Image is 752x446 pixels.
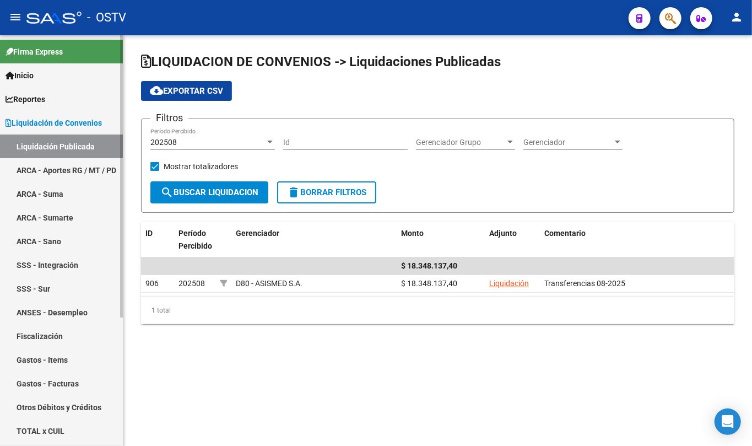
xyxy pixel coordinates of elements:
span: Adjunto [489,229,517,238]
button: Borrar Filtros [277,181,376,203]
span: Monto [401,229,424,238]
div: Open Intercom Messenger [715,409,741,435]
span: LIQUIDACION DE CONVENIOS -> Liquidaciones Publicadas [141,54,501,69]
span: Inicio [6,69,34,82]
button: Buscar Liquidacion [150,181,268,203]
span: 202508 [150,138,177,147]
span: Gerenciador [236,229,279,238]
span: ID [145,229,153,238]
span: Liquidación de Convenios [6,117,102,129]
span: Borrar Filtros [287,187,366,197]
span: Firma Express [6,46,63,58]
span: - OSTV [87,6,126,30]
button: Exportar CSV [141,81,232,101]
datatable-header-cell: Período Percibido [174,222,215,270]
span: Reportes [6,93,45,105]
mat-icon: person [730,10,743,24]
span: 906 [145,279,159,288]
span: 202508 [178,279,205,288]
span: Mostrar totalizadores [164,160,238,173]
mat-icon: delete [287,186,300,199]
datatable-header-cell: ID [141,222,174,270]
span: Buscar Liquidacion [160,187,258,197]
span: Exportar CSV [150,86,223,96]
span: D80 - ASISMED S.A. [236,279,302,288]
span: Transferencias 08-2025 [544,279,625,288]
span: Gerenciador Grupo [416,138,505,147]
span: Comentario [544,229,586,238]
span: Período Percibido [178,229,212,250]
datatable-header-cell: Gerenciador [231,222,397,270]
datatable-header-cell: Monto [397,222,485,270]
div: $ 18.348.137,40 [401,277,480,290]
datatable-header-cell: Comentario [540,222,734,270]
datatable-header-cell: Adjunto [485,222,540,270]
div: 1 total [141,297,734,324]
span: $ 18.348.137,40 [401,261,457,270]
mat-icon: menu [9,10,22,24]
mat-icon: search [160,186,174,199]
span: Gerenciador [523,138,613,147]
mat-icon: cloud_download [150,84,163,97]
a: Liquidación [489,279,529,288]
h3: Filtros [150,110,188,126]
